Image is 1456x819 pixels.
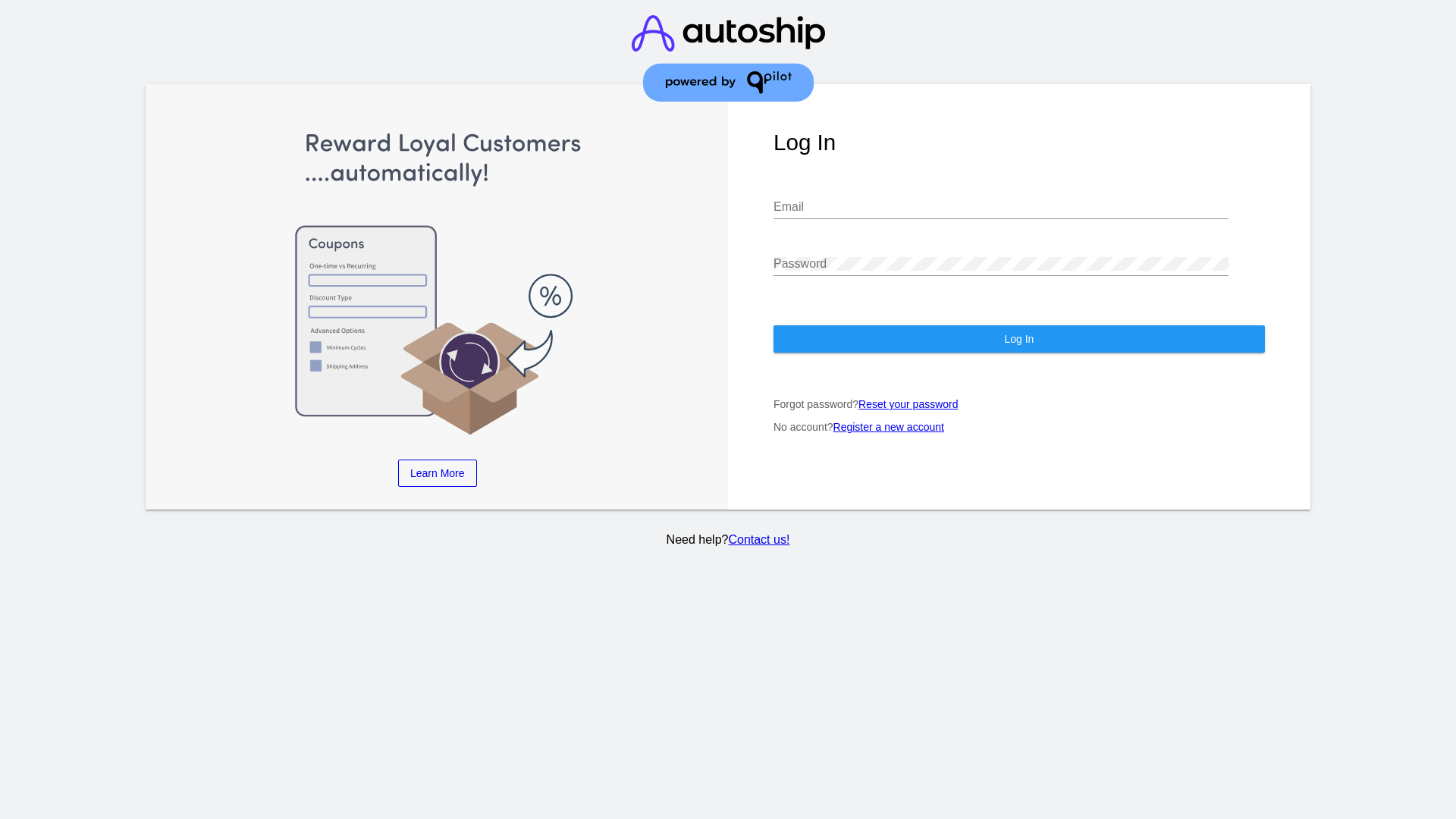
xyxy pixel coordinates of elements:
[410,467,465,479] span: Learn More
[143,533,1313,547] p: Need help?
[773,130,1265,155] h1: Log In
[398,460,477,487] a: Learn More
[858,398,959,410] a: Reset your password
[728,533,789,546] a: Contact us!
[1004,333,1034,345] span: Log In
[192,130,683,437] img: Apply Coupons Automatically to Scheduled Orders with QPilot
[773,421,1265,433] p: No account?
[773,325,1265,353] button: Log In
[773,200,1228,214] input: Email
[833,421,944,433] a: Register a new account
[773,398,1265,410] p: Forgot password?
